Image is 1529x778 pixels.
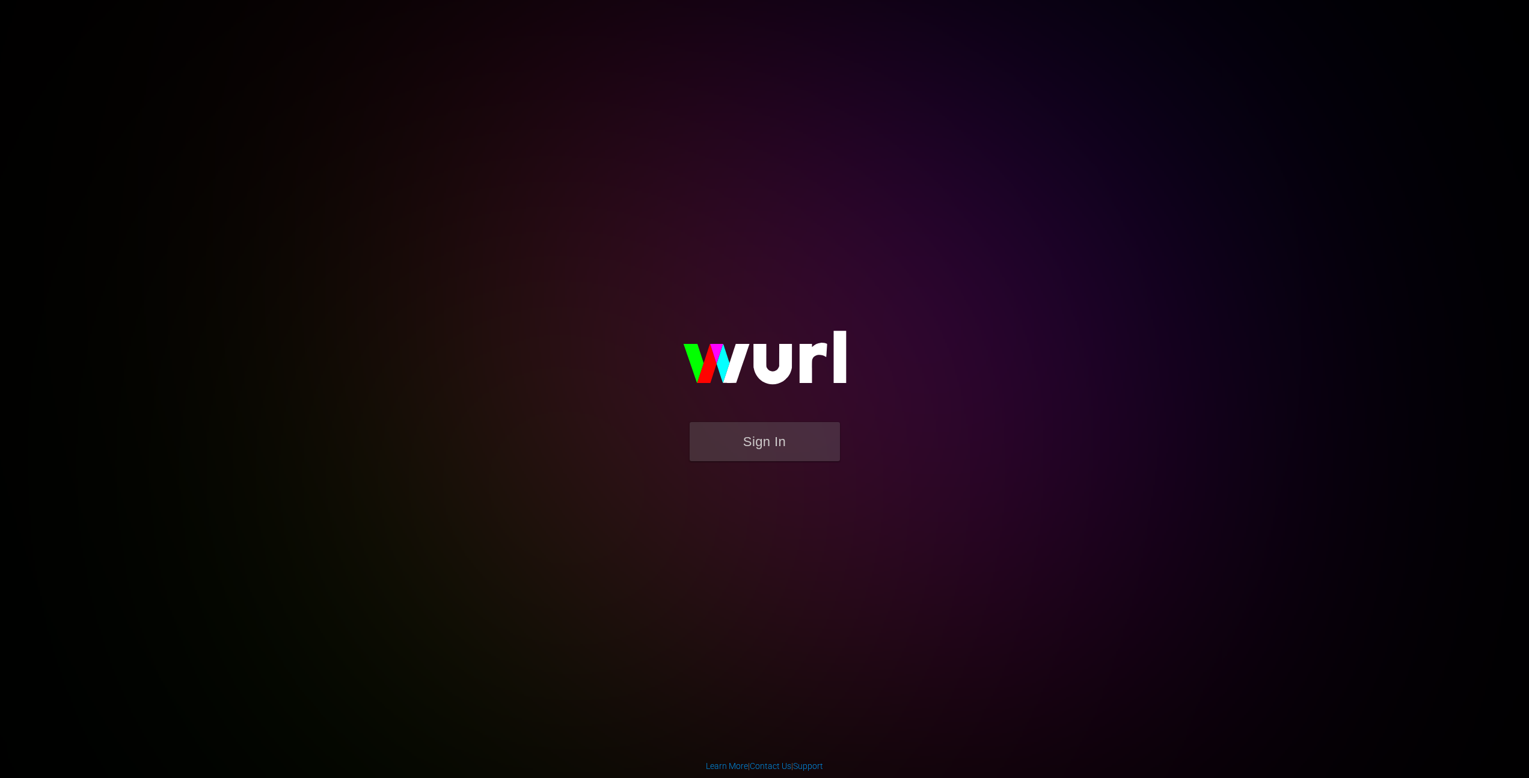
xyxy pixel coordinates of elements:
a: Learn More [706,761,748,771]
div: | | [706,760,823,772]
button: Sign In [690,422,840,461]
a: Support [793,761,823,771]
a: Contact Us [750,761,791,771]
img: wurl-logo-on-black-223613ac3d8ba8fe6dc639794a292ebdb59501304c7dfd60c99c58986ef67473.svg [645,305,885,421]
